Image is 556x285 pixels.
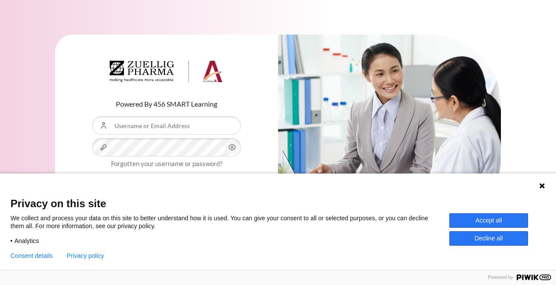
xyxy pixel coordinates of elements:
button: Decline all [449,231,528,246]
button: Accept all [449,213,528,228]
img: Architeck [110,61,223,83]
p: We collect and process your data on this site to better understand how it is used. You can give y... [10,214,449,230]
a: Architeck [110,61,223,86]
a: Forgotten your username or password? [111,160,222,167]
span: Analytics [14,237,39,245]
span: Privacy on this site [10,197,546,210]
button: Consent details [10,252,53,259]
a: Privacy policy [67,252,104,259]
input: Username or Email Address [92,116,241,135]
p: Powered By 456 SMART Learning [92,99,241,109]
span: Powered by [484,275,517,280]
